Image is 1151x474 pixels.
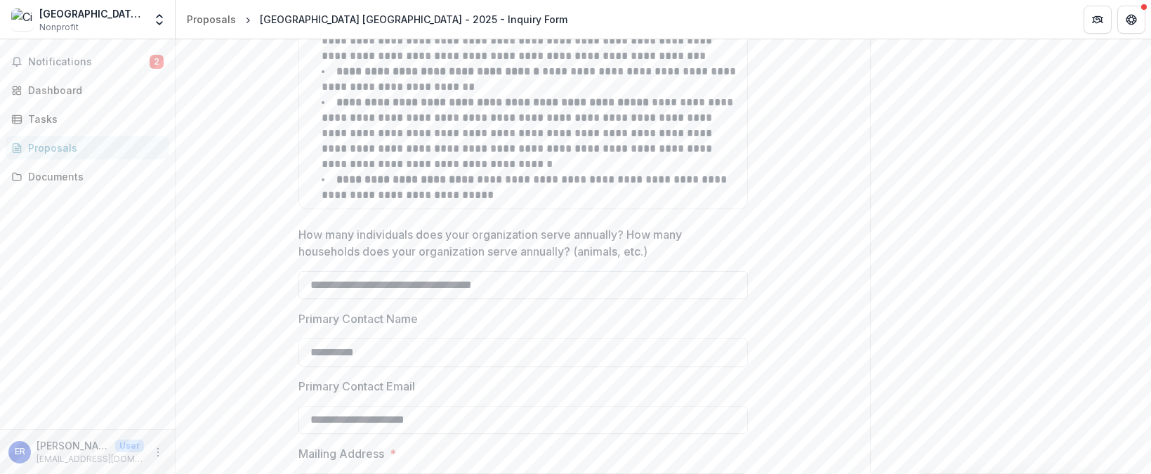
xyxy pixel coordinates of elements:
a: Documents [6,165,169,188]
div: Emily Reed [15,447,25,456]
p: Primary Contact Name [298,310,418,327]
div: [GEOGRAPHIC_DATA] [GEOGRAPHIC_DATA] - 2025 - Inquiry Form [260,12,567,27]
p: How many individuals does your organization serve annually? How many households does your organiz... [298,226,739,260]
span: 2 [150,55,164,69]
p: Primary Contact Email [298,378,415,395]
span: Notifications [28,56,150,68]
nav: breadcrumb [181,9,573,29]
p: [PERSON_NAME] [37,438,110,453]
a: Dashboard [6,79,169,102]
a: Proposals [181,9,242,29]
div: Tasks [28,112,158,126]
a: Proposals [6,136,169,159]
div: Documents [28,169,158,184]
div: Proposals [28,140,158,155]
p: Mailing Address [298,445,384,462]
button: Open entity switcher [150,6,169,34]
a: Tasks [6,107,169,131]
p: User [115,440,144,452]
div: [GEOGRAPHIC_DATA] [GEOGRAPHIC_DATA] [39,6,144,21]
button: Partners [1084,6,1112,34]
button: Get Help [1117,6,1145,34]
button: More [150,444,166,461]
button: Notifications2 [6,51,169,73]
img: City of Refuge Sacramento [11,8,34,31]
div: Dashboard [28,83,158,98]
p: [EMAIL_ADDRESS][DOMAIN_NAME] [37,453,144,466]
div: Proposals [187,12,236,27]
span: Nonprofit [39,21,79,34]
